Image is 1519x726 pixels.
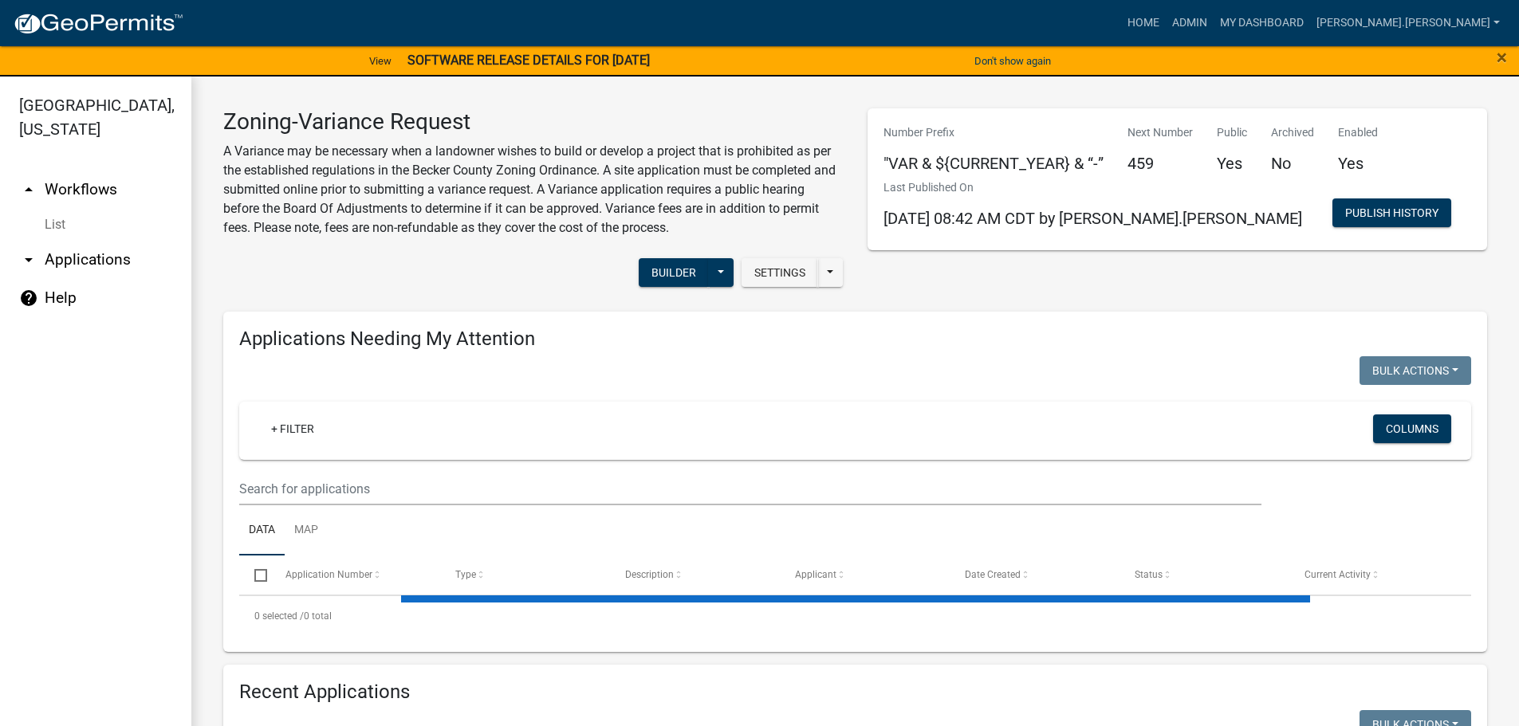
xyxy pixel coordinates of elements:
[1497,46,1507,69] span: ×
[239,473,1261,505] input: Search for applications
[239,328,1471,351] h4: Applications Needing My Attention
[1120,555,1289,594] datatable-header-cell: Status
[223,142,844,237] p: A Variance may be necessary when a landowner wishes to build or develop a project that is prohibi...
[1271,154,1314,173] h5: No
[1135,569,1163,580] span: Status
[1121,8,1166,38] a: Home
[1166,8,1214,38] a: Admin
[254,610,304,622] span: 0 selected /
[883,209,1302,228] span: [DATE] 08:42 AM CDT by [PERSON_NAME].[PERSON_NAME]
[1305,569,1371,580] span: Current Activity
[223,108,844,135] h3: Zoning-Variance Request
[1338,124,1378,141] p: Enabled
[883,124,1104,141] p: Number Prefix
[239,681,1471,704] h4: Recent Applications
[1360,356,1471,385] button: Bulk Actions
[19,180,38,199] i: arrow_drop_up
[270,555,439,594] datatable-header-cell: Application Number
[1127,154,1193,173] h5: 459
[610,555,780,594] datatable-header-cell: Description
[742,258,818,287] button: Settings
[950,555,1120,594] datatable-header-cell: Date Created
[239,505,285,556] a: Data
[239,596,1471,636] div: 0 total
[19,288,38,308] i: help
[1373,414,1451,443] button: Columns
[1310,8,1506,38] a: [PERSON_NAME].[PERSON_NAME]
[780,555,950,594] datatable-header-cell: Applicant
[1217,154,1247,173] h5: Yes
[439,555,609,594] datatable-header-cell: Type
[1271,124,1314,141] p: Archived
[965,569,1021,580] span: Date Created
[639,258,709,287] button: Builder
[285,569,372,580] span: Application Number
[1332,207,1451,220] wm-modal-confirm: Workflow Publish History
[1217,124,1247,141] p: Public
[407,53,650,68] strong: SOFTWARE RELEASE DETAILS FOR [DATE]
[1214,8,1310,38] a: My Dashboard
[285,505,328,556] a: Map
[883,154,1104,173] h5: "VAR & ${CURRENT_YEAR} & “-”
[883,179,1302,196] p: Last Published On
[1289,555,1459,594] datatable-header-cell: Current Activity
[1497,48,1507,67] button: Close
[1338,154,1378,173] h5: Yes
[258,414,327,443] a: + Filter
[625,569,674,580] span: Description
[968,48,1057,74] button: Don't show again
[363,48,398,74] a: View
[19,250,38,269] i: arrow_drop_down
[1127,124,1193,141] p: Next Number
[795,569,836,580] span: Applicant
[1332,198,1451,227] button: Publish History
[455,569,476,580] span: Type
[239,555,270,594] datatable-header-cell: Select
